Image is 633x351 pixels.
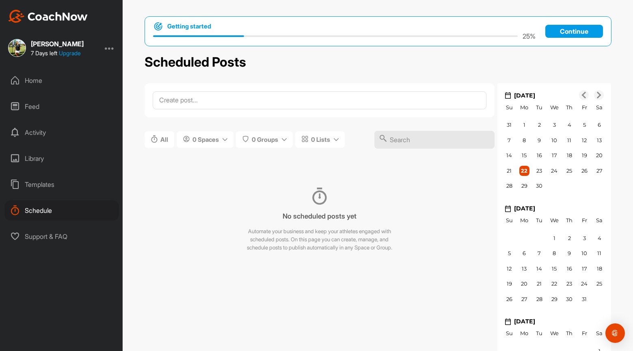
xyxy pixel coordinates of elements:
[153,22,163,31] img: bullseye
[564,120,575,130] div: Choose Thursday, September 4th, 2025
[506,152,512,158] span: 14
[534,294,544,305] div: Choose Tuesday, October 28th, 2025
[4,174,119,195] div: Templates
[537,152,542,158] span: 16
[507,167,512,174] span: 21
[582,296,587,302] span: 31
[504,150,514,161] div: Choose Sunday, September 14th, 2025
[579,90,589,100] button: Previous Month
[534,102,544,113] div: Tu
[295,131,345,148] button: 0 Lists
[564,328,575,339] div: Th
[582,265,587,272] span: 17
[536,265,542,272] span: 14
[579,233,590,244] div: Choose Friday, October 3rd, 2025
[564,102,575,113] div: Th
[549,215,560,226] div: We
[594,102,605,113] div: Sa
[522,152,527,158] span: 15
[4,122,119,143] div: Activity
[579,150,590,161] div: Choose Friday, September 19th, 2025
[504,215,514,226] div: Su
[534,328,544,339] div: Tu
[552,265,557,272] span: 15
[549,264,560,274] div: Choose Wednesday, October 15th, 2025
[564,150,575,161] div: Choose Thursday, September 18th, 2025
[519,120,529,130] div: Choose Monday, September 1st, 2025
[519,166,529,176] div: Choose Monday, September 22nd, 2025
[594,166,605,176] div: Choose Saturday, September 27th, 2025
[534,279,544,289] div: Choose Tuesday, October 21st, 2025
[594,233,605,244] div: Choose Saturday, October 4th, 2025
[504,120,514,130] div: Choose Sunday, August 31st, 2025
[521,182,527,189] span: 29
[4,148,119,169] div: Library
[579,215,590,226] div: Fr
[504,181,514,191] div: Choose Sunday, September 28th, 2025
[500,117,609,194] div: month 2025-09
[4,226,119,247] div: Support & FAQ
[564,233,575,244] div: Choose Thursday, October 2nd, 2025
[596,280,602,287] span: 25
[283,211,356,222] h3: No scheduled posts yet
[568,250,571,256] span: 9
[605,323,625,343] div: Open Intercom Messenger
[145,54,246,70] h2: Scheduled Posts
[521,296,527,302] span: 27
[549,166,560,176] div: Choose Wednesday, September 24th, 2025
[594,90,604,100] button: Next Month
[594,264,605,274] div: Choose Saturday, October 18th, 2025
[534,264,544,274] div: Choose Tuesday, October 14th, 2025
[566,280,572,287] span: 23
[523,31,536,41] p: 25 %
[504,135,514,146] div: Choose Sunday, September 7th, 2025
[579,120,590,130] div: Choose Friday, September 5th, 2025
[534,120,544,130] div: Choose Tuesday, September 2nd, 2025
[567,265,572,272] span: 16
[534,215,544,226] div: Tu
[594,135,605,146] div: Choose Saturday, September 13th, 2025
[507,121,512,128] span: 31
[579,294,590,305] div: Choose Friday, October 31st, 2025
[568,121,571,128] span: 4
[31,50,57,56] span: 7 Days left
[553,235,555,241] span: 1
[192,135,219,144] span: 0 Spaces
[564,248,575,259] div: Choose Thursday, October 9th, 2025
[236,131,293,148] button: 0 Groups
[311,135,330,144] span: 0 Lists
[566,167,572,174] span: 25
[594,279,605,289] div: Choose Saturday, October 25th, 2025
[8,39,26,57] img: square_87bd437153ae5b7c380c7a0e641f67e3.jpg
[522,265,527,272] span: 13
[567,137,571,143] span: 11
[507,265,512,272] span: 12
[549,294,560,305] div: Choose Wednesday, October 29th, 2025
[594,248,605,259] div: Choose Saturday, October 11th, 2025
[504,248,514,259] div: Choose Sunday, October 5th, 2025
[552,152,557,158] span: 17
[566,296,573,302] span: 30
[594,150,605,161] div: Choose Saturday, September 20th, 2025
[508,250,511,256] span: 5
[581,167,588,174] span: 26
[564,279,575,289] div: Choose Thursday, October 23rd, 2025
[534,166,544,176] div: Choose Tuesday, September 23rd, 2025
[594,328,605,339] div: Sa
[549,248,560,259] div: Choose Wednesday, October 8th, 2025
[551,137,557,143] span: 10
[31,41,84,47] div: [PERSON_NAME]
[598,121,601,128] span: 6
[553,121,556,128] span: 3
[519,102,529,113] div: Mo
[505,204,611,213] div: [DATE]
[504,264,514,274] div: Choose Sunday, October 12th, 2025
[534,248,544,259] div: Choose Tuesday, October 7th, 2025
[581,280,588,287] span: 24
[545,25,603,38] a: Continue
[519,181,529,191] div: Choose Monday, September 29th, 2025
[519,248,529,259] div: Choose Monday, October 6th, 2025
[597,265,602,272] span: 18
[551,167,557,174] span: 24
[582,137,587,143] span: 12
